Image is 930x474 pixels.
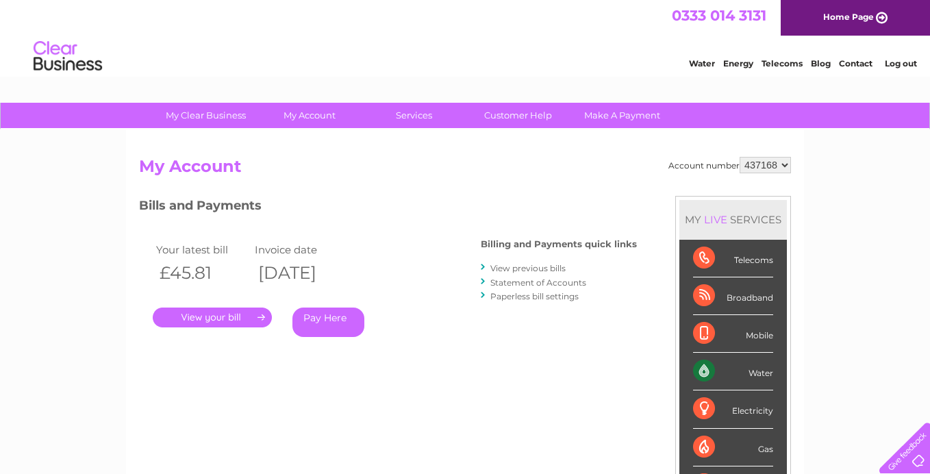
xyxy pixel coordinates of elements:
[153,308,272,327] a: .
[679,200,787,239] div: MY SERVICES
[885,58,917,68] a: Log out
[693,277,773,315] div: Broadband
[668,157,791,173] div: Account number
[672,7,766,24] a: 0333 014 3131
[693,429,773,466] div: Gas
[839,58,872,68] a: Contact
[33,36,103,77] img: logo.png
[723,58,753,68] a: Energy
[701,213,730,226] div: LIVE
[490,263,566,273] a: View previous bills
[693,390,773,428] div: Electricity
[481,239,637,249] h4: Billing and Payments quick links
[762,58,803,68] a: Telecoms
[139,157,791,183] h2: My Account
[253,103,366,128] a: My Account
[693,240,773,277] div: Telecoms
[811,58,831,68] a: Blog
[139,196,637,220] h3: Bills and Payments
[149,103,262,128] a: My Clear Business
[693,353,773,390] div: Water
[153,240,251,259] td: Your latest bill
[566,103,679,128] a: Make A Payment
[490,291,579,301] a: Paperless bill settings
[292,308,364,337] a: Pay Here
[142,8,790,66] div: Clear Business is a trading name of Verastar Limited (registered in [GEOGRAPHIC_DATA] No. 3667643...
[251,259,350,287] th: [DATE]
[693,315,773,353] div: Mobile
[490,277,586,288] a: Statement of Accounts
[689,58,715,68] a: Water
[462,103,575,128] a: Customer Help
[153,259,251,287] th: £45.81
[251,240,350,259] td: Invoice date
[357,103,470,128] a: Services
